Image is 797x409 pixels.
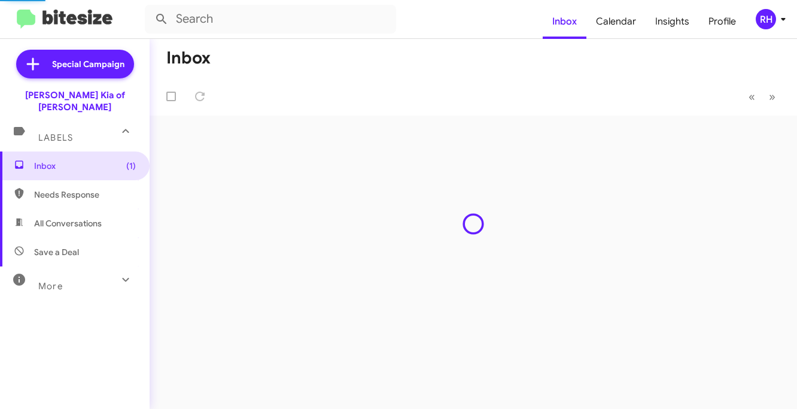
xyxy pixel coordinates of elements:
span: Labels [38,132,73,143]
button: Next [762,84,783,109]
span: Special Campaign [52,58,124,70]
a: Insights [646,4,699,39]
span: (1) [126,160,136,172]
span: Needs Response [34,189,136,201]
a: Profile [699,4,746,39]
h1: Inbox [166,49,211,68]
button: RH [746,9,784,29]
button: Previous [741,84,762,109]
a: Inbox [543,4,586,39]
span: Save a Deal [34,246,79,258]
a: Calendar [586,4,646,39]
input: Search [145,5,396,34]
span: Inbox [34,160,136,172]
span: All Conversations [34,217,102,229]
nav: Page navigation example [742,84,783,109]
span: » [769,89,775,104]
span: « [749,89,755,104]
a: Special Campaign [16,50,134,78]
div: RH [756,9,776,29]
span: More [38,281,63,292]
